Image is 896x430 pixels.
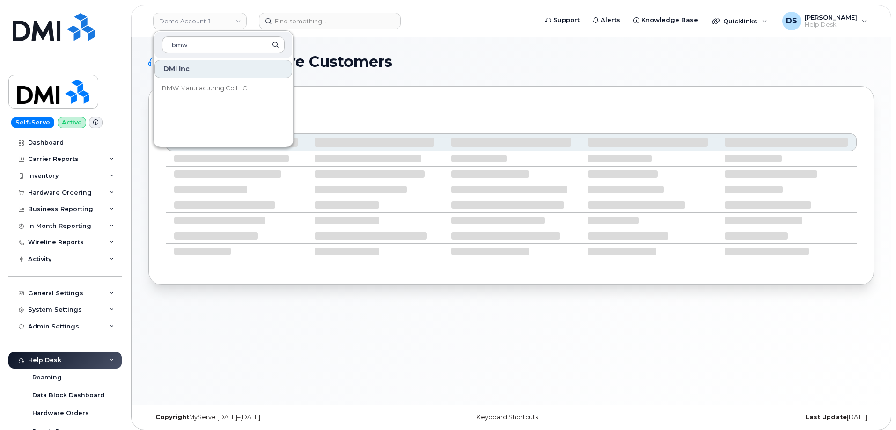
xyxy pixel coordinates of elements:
div: MyServe [DATE]–[DATE] [148,414,390,421]
input: Search [162,36,285,53]
strong: Copyright [155,414,189,421]
strong: Last Update [806,414,847,421]
span: BMW Manufacturing Co LLC [162,84,247,93]
div: [DATE] [632,414,874,421]
div: DMI Inc [154,60,292,78]
a: BMW Manufacturing Co LLC [154,79,292,98]
a: Keyboard Shortcuts [477,414,538,421]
